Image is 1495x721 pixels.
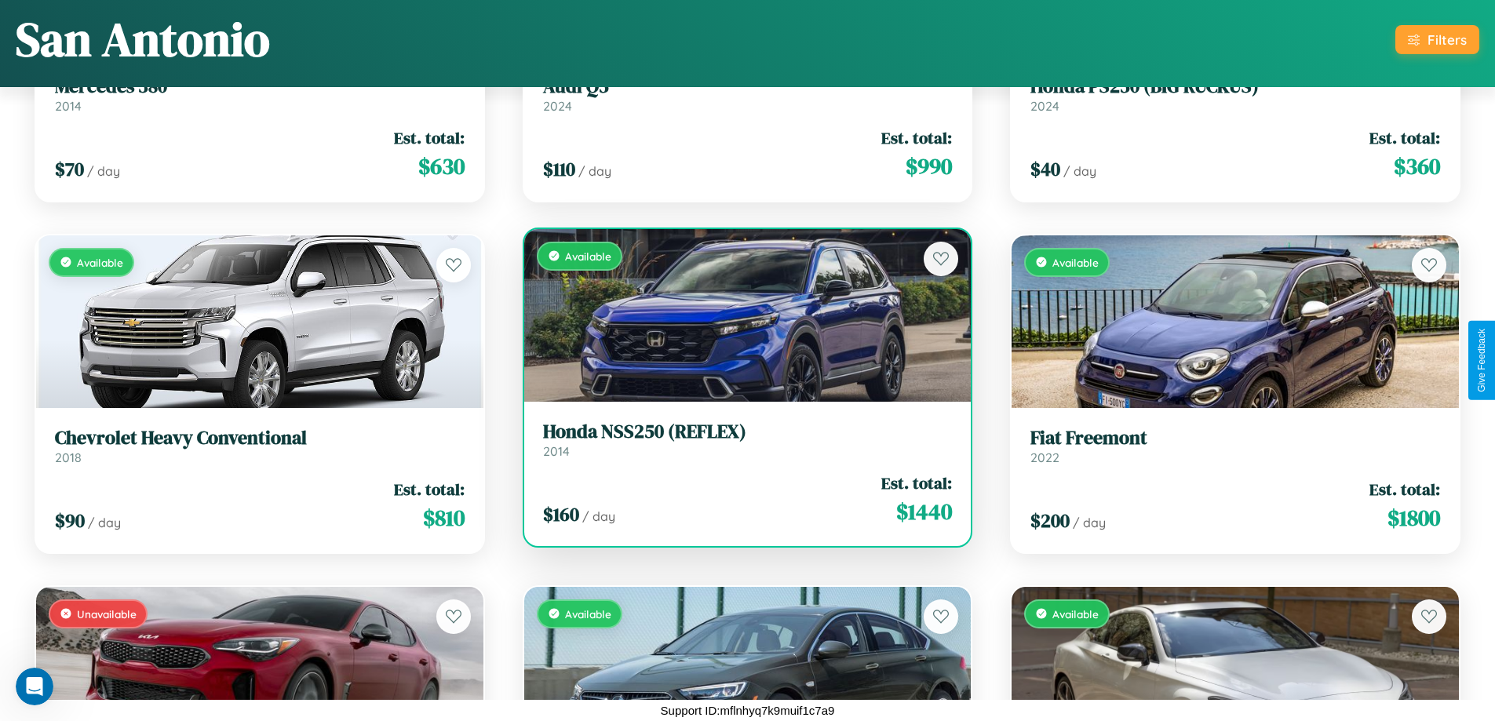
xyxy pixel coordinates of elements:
a: Audi Q52024 [543,75,953,114]
span: $ 40 [1030,156,1060,182]
span: $ 630 [418,151,465,182]
span: Est. total: [881,126,952,149]
h3: Honda NSS250 (REFLEX) [543,421,953,443]
p: Support ID: mflnhyq7k9muif1c7a9 [661,700,835,721]
span: 2024 [543,98,572,114]
span: / day [87,163,120,179]
h1: San Antonio [16,7,270,71]
span: Est. total: [1369,478,1440,501]
a: Chevrolet Heavy Conventional2018 [55,427,465,465]
span: / day [1063,163,1096,179]
span: $ 1440 [896,496,952,527]
iframe: Intercom live chat [16,668,53,705]
span: Est. total: [1369,126,1440,149]
button: Filters [1395,25,1479,54]
a: Honda PS250 (BIG RUCKUS)2024 [1030,75,1440,114]
h3: Honda PS250 (BIG RUCKUS) [1030,75,1440,98]
span: 2014 [543,443,570,459]
div: Filters [1428,31,1467,48]
a: Mercedes 3802014 [55,75,465,114]
span: $ 990 [906,151,952,182]
span: / day [582,508,615,524]
span: Est. total: [881,472,952,494]
span: / day [1073,515,1106,530]
span: Est. total: [394,478,465,501]
span: $ 90 [55,508,85,533]
h3: Mercedes 380 [55,75,465,98]
span: 2022 [1030,450,1059,465]
span: 2024 [1030,98,1059,114]
span: Available [1052,607,1099,621]
h3: Fiat Freemont [1030,427,1440,450]
span: / day [578,163,611,179]
span: Est. total: [394,126,465,149]
div: Give Feedback [1476,329,1487,392]
span: Unavailable [77,607,137,621]
h3: Audi Q5 [543,75,953,98]
h3: Chevrolet Heavy Conventional [55,427,465,450]
span: Available [565,607,611,621]
a: Honda NSS250 (REFLEX)2014 [543,421,953,459]
span: Available [565,249,611,263]
span: $ 70 [55,156,84,182]
span: Available [77,256,123,269]
a: Fiat Freemont2022 [1030,427,1440,465]
span: $ 160 [543,501,579,527]
span: $ 360 [1394,151,1440,182]
span: / day [88,515,121,530]
span: Available [1052,256,1099,269]
span: $ 810 [423,502,465,533]
span: 2018 [55,450,82,465]
span: 2014 [55,98,82,114]
span: $ 200 [1030,508,1070,533]
span: $ 1800 [1387,502,1440,533]
span: $ 110 [543,156,575,182]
